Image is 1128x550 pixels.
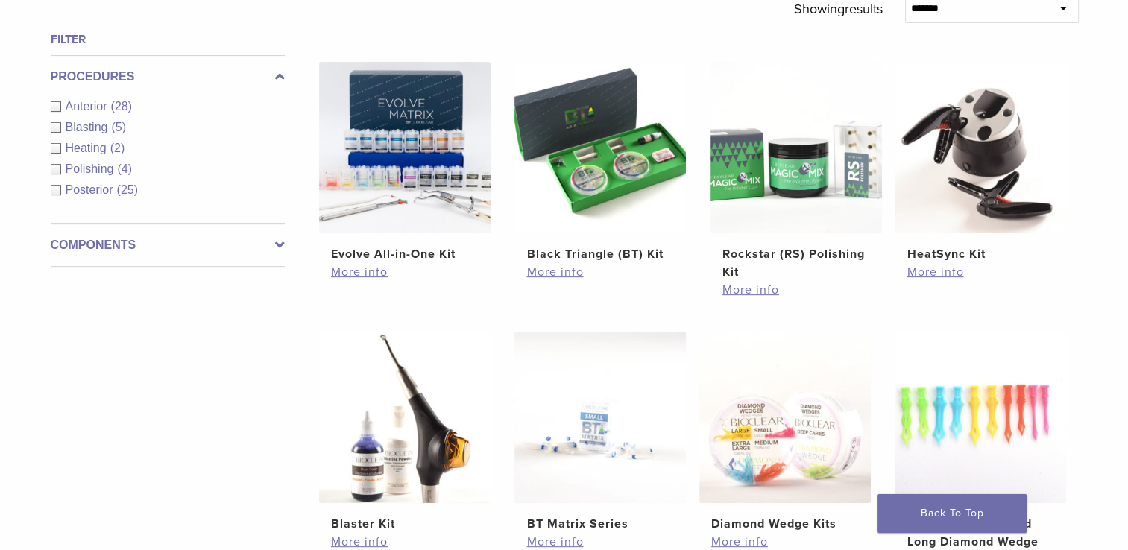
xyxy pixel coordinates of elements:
h2: HeatSync Kit [907,245,1054,263]
h2: Black Triangle (BT) Kit [526,245,674,263]
img: Blaster Kit [319,332,491,503]
h2: Blaster Kit [331,515,479,533]
span: (2) [110,142,125,154]
h2: Rockstar (RS) Polishing Kit [722,245,870,281]
a: Blaster KitBlaster Kit [318,332,492,533]
span: Heating [66,142,110,154]
h4: Filter [51,31,285,48]
img: HeatSync Kit [895,62,1066,233]
span: Anterior [66,100,111,113]
label: Components [51,236,285,254]
span: Posterior [66,183,117,196]
a: Rockstar (RS) Polishing KitRockstar (RS) Polishing Kit [710,62,883,281]
a: Back To Top [877,494,1027,533]
span: Blasting [66,121,112,133]
a: Black Triangle (BT) KitBlack Triangle (BT) Kit [514,62,687,263]
a: More info [907,263,1054,281]
span: (25) [117,183,138,196]
a: HeatSync KitHeatSync Kit [894,62,1068,263]
img: Diamond Wedge Kits [699,332,871,503]
img: Diamond Wedge and Long Diamond Wedge [895,332,1066,503]
h2: Diamond Wedge Kits [711,515,859,533]
a: More info [722,281,870,299]
a: More info [526,263,674,281]
a: Evolve All-in-One KitEvolve All-in-One Kit [318,62,492,263]
span: (28) [111,100,132,113]
a: More info [331,263,479,281]
img: BT Matrix Series [514,332,686,503]
span: (4) [117,162,132,175]
label: Procedures [51,68,285,86]
a: Diamond Wedge KitsDiamond Wedge Kits [699,332,872,533]
span: Polishing [66,162,118,175]
h2: BT Matrix Series [526,515,674,533]
img: Evolve All-in-One Kit [319,62,491,233]
a: BT Matrix SeriesBT Matrix Series [514,332,687,533]
img: Black Triangle (BT) Kit [514,62,686,233]
img: Rockstar (RS) Polishing Kit [710,62,882,233]
h2: Evolve All-in-One Kit [331,245,479,263]
span: (5) [111,121,126,133]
